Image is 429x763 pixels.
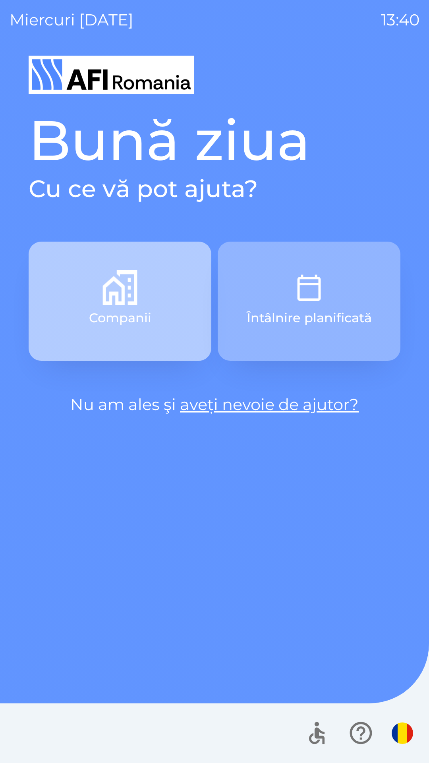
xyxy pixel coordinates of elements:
[247,308,372,327] p: Întâlnire planificată
[381,8,419,32] p: 13:40
[89,308,151,327] p: Companii
[218,242,400,361] button: Întâlnire planificată
[292,270,327,305] img: 8d7ece35-bdbc-4bf8-82f1-eadb5a162c66.png
[29,393,400,416] p: Nu am ales şi
[10,8,133,32] p: miercuri [DATE]
[102,270,137,305] img: b9f982fa-e31d-4f99-8b4a-6499fa97f7a5.png
[29,56,400,94] img: Logo
[29,174,400,203] h2: Cu ce vă pot ajuta?
[392,722,413,744] img: ro flag
[29,107,400,174] h1: Bună ziua
[180,395,359,414] a: aveți nevoie de ajutor?
[29,242,211,361] button: Companii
